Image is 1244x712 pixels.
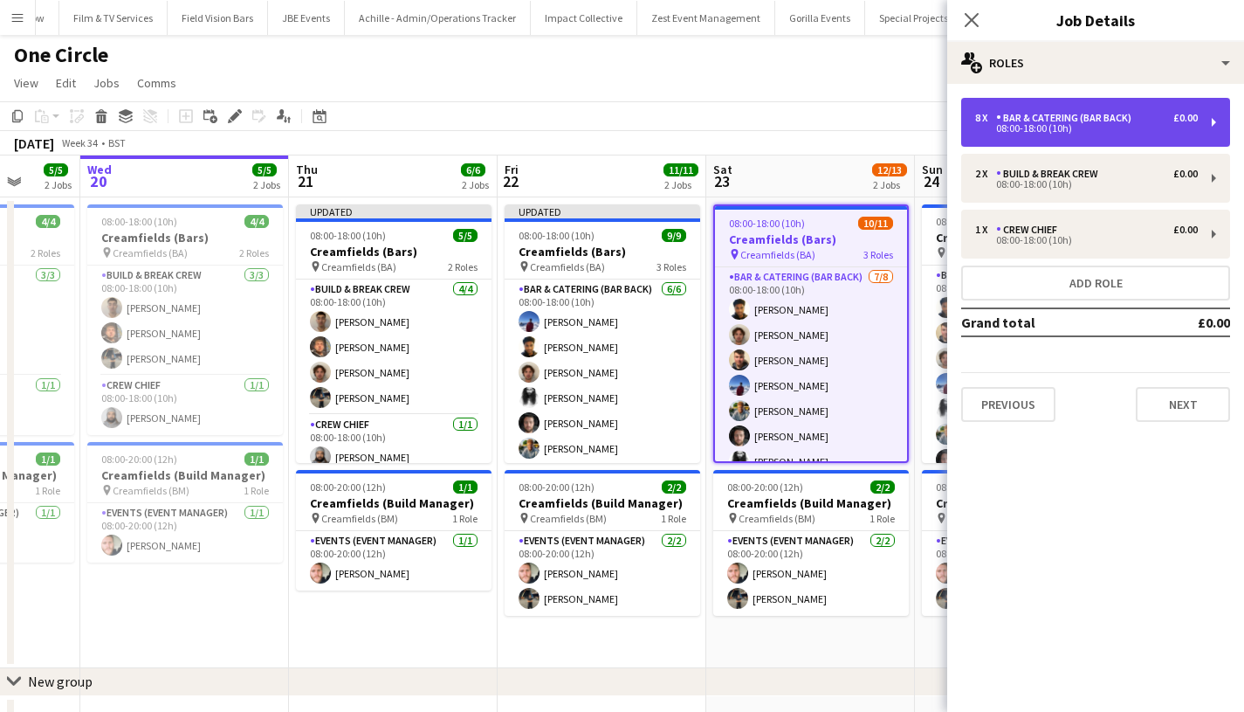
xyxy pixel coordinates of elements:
[922,470,1117,616] div: 08:00-20:00 (12h)2/2Creamfields (Build Manager) Creamfields (BM)1 RoleEvents (Event Manager)2/208...
[505,244,700,259] h3: Creamfields (Bars)
[727,480,803,494] span: 08:00-20:00 (12h)
[530,260,605,273] span: Creamfields (BA)
[975,112,996,124] div: 8 x
[505,204,700,463] app-job-card: Updated08:00-18:00 (10h)9/9Creamfields (Bars) Creamfields (BA)3 RolesBar & Catering (Bar Back)6/6...
[922,531,1117,616] app-card-role: Events (Event Manager)2/208:00-20:00 (12h)[PERSON_NAME][PERSON_NAME]
[461,163,485,176] span: 6/6
[310,229,386,242] span: 08:00-18:00 (10h)
[87,442,283,563] app-job-card: 08:00-20:00 (12h)1/1Creamfields (Build Manager) Creamfields (BM)1 RoleEvents (Event Manager)1/108...
[448,260,478,273] span: 2 Roles
[662,229,686,242] span: 9/9
[975,124,1198,133] div: 08:00-18:00 (10h)
[45,178,72,191] div: 2 Jobs
[244,453,269,466] span: 1/1
[1136,387,1230,422] button: Next
[775,1,865,35] button: Gorilla Events
[239,246,269,259] span: 2 Roles
[922,266,1117,502] app-card-role: Bar & Catering (Bar Back)7/808:00-18:00 (10h)[PERSON_NAME][PERSON_NAME][PERSON_NAME][PERSON_NAME]...
[87,162,112,177] span: Wed
[85,171,112,191] span: 20
[130,72,183,94] a: Comms
[101,453,177,466] span: 08:00-20:00 (12h)
[922,230,1117,245] h3: Creamfields (Bars)
[14,135,54,152] div: [DATE]
[519,229,595,242] span: 08:00-18:00 (10h)
[975,224,996,236] div: 1 x
[44,163,68,176] span: 5/5
[975,180,1198,189] div: 08:00-18:00 (10h)
[296,470,491,591] app-job-card: 08:00-20:00 (12h)1/1Creamfields (Build Manager) Creamfields (BM)1 RoleEvents (Event Manager)1/108...
[656,260,686,273] span: 3 Roles
[296,531,491,591] app-card-role: Events (Event Manager)1/108:00-20:00 (12h)[PERSON_NAME]
[268,1,345,35] button: JBE Events
[310,480,386,494] span: 08:00-20:00 (12h)
[452,512,478,525] span: 1 Role
[296,495,491,511] h3: Creamfields (Build Manager)
[662,480,686,494] span: 2/2
[530,512,607,525] span: Creamfields (BM)
[296,415,491,474] app-card-role: Crew Chief1/108:00-18:00 (10h)[PERSON_NAME]
[663,163,698,176] span: 11/11
[296,204,491,463] app-job-card: Updated08:00-18:00 (10h)5/5Creamfields (Bars) Creamfields (BA)2 RolesBuild & Break Crew4/408:00-1...
[1173,168,1198,180] div: £0.00
[505,162,519,177] span: Fri
[108,136,126,149] div: BST
[713,470,909,616] app-job-card: 08:00-20:00 (12h)2/2Creamfields (Build Manager) Creamfields (BM)1 RoleEvents (Event Manager)2/208...
[87,266,283,376] app-card-role: Build & Break Crew3/308:00-18:00 (10h)[PERSON_NAME][PERSON_NAME][PERSON_NAME]
[7,72,45,94] a: View
[505,495,700,511] h3: Creamfields (Build Manager)
[321,260,396,273] span: Creamfields (BA)
[505,470,700,616] app-job-card: 08:00-20:00 (12h)2/2Creamfields (Build Manager) Creamfields (BM)1 RoleEvents (Event Manager)2/208...
[739,512,815,525] span: Creamfields (BM)
[296,204,491,218] div: Updated
[244,484,269,497] span: 1 Role
[919,171,943,191] span: 24
[87,503,283,563] app-card-role: Events (Event Manager)1/108:00-20:00 (12h)[PERSON_NAME]
[453,229,478,242] span: 5/5
[713,204,909,463] app-job-card: 08:00-18:00 (10h)10/11Creamfields (Bars) Creamfields (BA)3 RolesBar & Catering (Bar Back)7/808:00...
[1173,112,1198,124] div: £0.00
[502,171,519,191] span: 22
[661,512,686,525] span: 1 Role
[715,232,907,247] h3: Creamfields (Bars)
[321,512,398,525] span: Creamfields (BM)
[961,266,1230,301] button: Add role
[869,512,895,525] span: 1 Role
[86,72,127,94] a: Jobs
[87,376,283,435] app-card-role: Crew Chief1/108:00-18:00 (10h)[PERSON_NAME]
[505,280,700,466] app-card-role: Bar & Catering (Bar Back)6/608:00-18:00 (10h)[PERSON_NAME][PERSON_NAME][PERSON_NAME][PERSON_NAME]...
[740,248,815,261] span: Creamfields (BA)
[865,1,963,35] button: Special Projects
[873,178,906,191] div: 2 Jobs
[996,168,1105,180] div: Build & Break Crew
[36,215,60,228] span: 4/4
[531,1,637,35] button: Impact Collective
[244,215,269,228] span: 4/4
[519,480,595,494] span: 08:00-20:00 (12h)
[113,484,189,497] span: Creamfields (BM)
[14,75,38,91] span: View
[113,246,188,259] span: Creamfields (BA)
[1147,308,1230,336] td: £0.00
[922,162,943,177] span: Sun
[87,204,283,435] app-job-card: 08:00-18:00 (10h)4/4Creamfields (Bars) Creamfields (BA)2 RolesBuild & Break Crew3/308:00-18:00 (1...
[637,1,775,35] button: Zest Event Management
[713,162,732,177] span: Sat
[49,72,83,94] a: Edit
[87,467,283,483] h3: Creamfields (Build Manager)
[961,308,1147,336] td: Grand total
[101,215,177,228] span: 08:00-18:00 (10h)
[14,42,108,68] h1: One Circle
[729,217,805,230] span: 08:00-18:00 (10h)
[453,480,478,494] span: 1/1
[975,168,996,180] div: 2 x
[922,495,1117,511] h3: Creamfields (Build Manager)
[922,204,1117,463] app-job-card: 08:00-18:00 (10h)10/11Creamfields (Bars) Creamfields (BA)3 RolesBar & Catering (Bar Back)7/808:00...
[137,75,176,91] span: Comms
